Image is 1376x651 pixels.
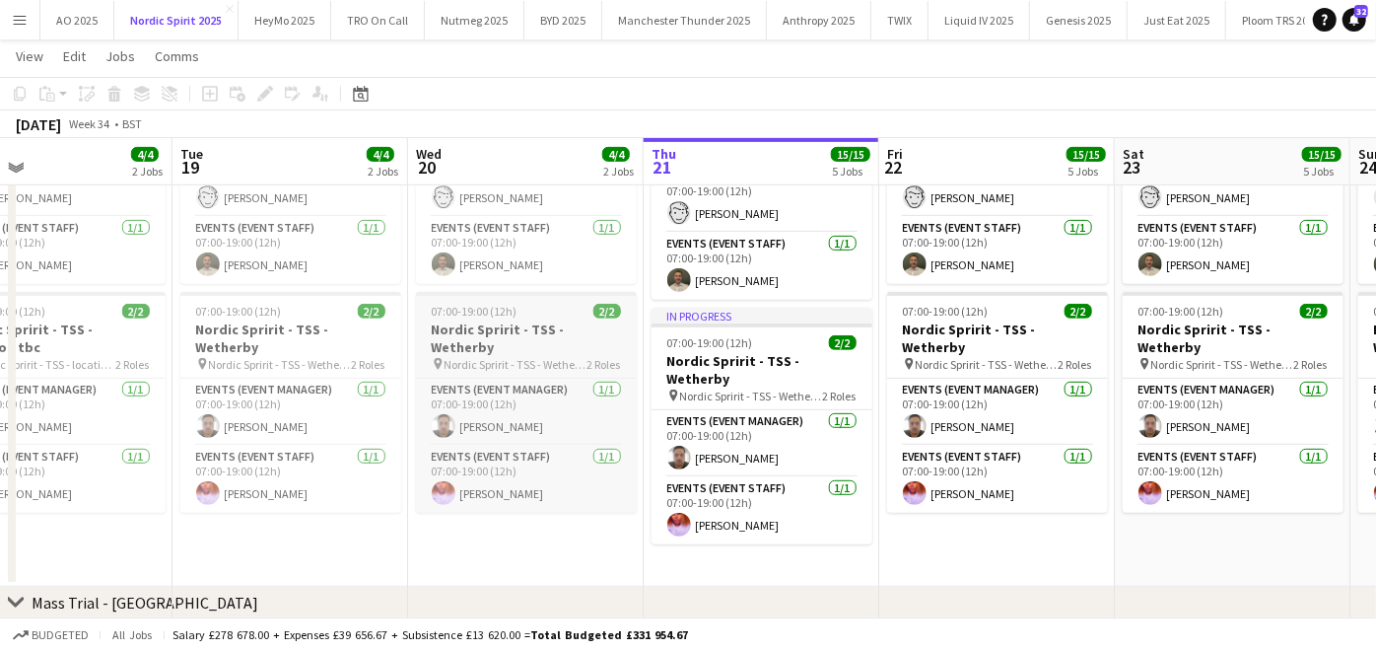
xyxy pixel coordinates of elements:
[147,43,207,69] a: Comms
[116,357,150,372] span: 2 Roles
[903,304,989,319] span: 07:00-19:00 (12h)
[1354,5,1368,18] span: 32
[180,145,203,163] span: Tue
[177,156,203,179] span: 19
[352,357,385,372] span: 2 Roles
[55,43,94,69] a: Edit
[209,357,352,372] span: Nordic Spririt - TSS - Wetherby
[105,47,135,65] span: Jobs
[1123,321,1343,356] h3: Nordic Spririt - TSS - Wetherby
[916,357,1059,372] span: Nordic Spririt - TSS - Wetherby
[98,43,143,69] a: Jobs
[16,114,61,134] div: [DATE]
[652,308,872,324] div: In progress
[1294,357,1328,372] span: 2 Roles
[871,1,929,39] button: TWIX
[767,1,871,39] button: Anthropy 2025
[32,593,258,613] div: Mass Trial - [GEOGRAPHIC_DATA]
[602,147,630,162] span: 4/4
[1303,164,1341,179] div: 5 Jobs
[1342,8,1366,32] a: 32
[887,145,903,163] span: Fri
[122,116,142,131] div: BST
[530,627,688,642] span: Total Budgeted £331 954.67
[884,156,903,179] span: 22
[413,156,442,179] span: 20
[1066,147,1106,162] span: 15/15
[63,47,86,65] span: Edit
[445,357,587,372] span: Nordic Spririt - TSS - Wetherby
[832,164,869,179] div: 5 Jobs
[180,446,401,513] app-card-role: Events (Event Staff)1/107:00-19:00 (12h)[PERSON_NAME]
[823,389,857,403] span: 2 Roles
[32,628,89,642] span: Budgeted
[180,379,401,446] app-card-role: Events (Event Manager)1/107:00-19:00 (12h)[PERSON_NAME]
[10,624,92,646] button: Budgeted
[108,627,156,642] span: All jobs
[180,321,401,356] h3: Nordic Spririt - TSS - Wetherby
[887,321,1108,356] h3: Nordic Spririt - TSS - Wetherby
[887,379,1108,446] app-card-role: Events (Event Manager)1/107:00-19:00 (12h)[PERSON_NAME]
[122,304,150,319] span: 2/2
[416,379,637,446] app-card-role: Events (Event Manager)1/107:00-19:00 (12h)[PERSON_NAME]
[887,292,1108,513] app-job-card: 07:00-19:00 (12h)2/2Nordic Spririt - TSS - Wetherby Nordic Spririt - TSS - Wetherby2 RolesEvents ...
[587,357,621,372] span: 2 Roles
[239,1,331,39] button: HeyMo 2025
[8,43,51,69] a: View
[196,304,282,319] span: 07:00-19:00 (12h)
[180,292,401,513] app-job-card: 07:00-19:00 (12h)2/2Nordic Spririt - TSS - Wetherby Nordic Spririt - TSS - Wetherby2 RolesEvents ...
[425,1,524,39] button: Nutmeg 2025
[667,335,753,350] span: 07:00-19:00 (12h)
[1123,379,1343,446] app-card-role: Events (Event Manager)1/107:00-19:00 (12h)[PERSON_NAME]
[416,217,637,284] app-card-role: Events (Event Staff)1/107:00-19:00 (12h)[PERSON_NAME]
[1065,304,1092,319] span: 2/2
[524,1,602,39] button: BYD 2025
[649,156,676,179] span: 21
[829,335,857,350] span: 2/2
[929,1,1030,39] button: Liquid IV 2025
[652,477,872,544] app-card-role: Events (Event Staff)1/107:00-19:00 (12h)[PERSON_NAME]
[593,304,621,319] span: 2/2
[132,164,163,179] div: 2 Jobs
[1120,156,1144,179] span: 23
[16,47,43,65] span: View
[652,145,676,163] span: Thu
[831,147,870,162] span: 15/15
[602,1,767,39] button: Manchester Thunder 2025
[1123,292,1343,513] app-job-card: 07:00-19:00 (12h)2/2Nordic Spririt - TSS - Wetherby Nordic Spririt - TSS - Wetherby2 RolesEvents ...
[331,1,425,39] button: TRO On Call
[65,116,114,131] span: Week 34
[652,233,872,300] app-card-role: Events (Event Staff)1/107:00-19:00 (12h)[PERSON_NAME]
[1123,217,1343,284] app-card-role: Events (Event Staff)1/107:00-19:00 (12h)[PERSON_NAME]
[131,147,159,162] span: 4/4
[40,1,114,39] button: AO 2025
[1300,304,1328,319] span: 2/2
[1067,164,1105,179] div: 5 Jobs
[358,304,385,319] span: 2/2
[1151,357,1294,372] span: Nordic Spririt - TSS - Wetherby
[652,410,872,477] app-card-role: Events (Event Manager)1/107:00-19:00 (12h)[PERSON_NAME]
[652,352,872,388] h3: Nordic Spririt - TSS - Wetherby
[1059,357,1092,372] span: 2 Roles
[172,627,688,642] div: Salary £278 678.00 + Expenses £39 656.67 + Subsistence £13 620.00 =
[680,389,823,403] span: Nordic Spririt - TSS - Wetherby
[1138,304,1224,319] span: 07:00-19:00 (12h)
[416,446,637,513] app-card-role: Events (Event Staff)1/107:00-19:00 (12h)[PERSON_NAME]
[887,217,1108,284] app-card-role: Events (Event Staff)1/107:00-19:00 (12h)[PERSON_NAME]
[652,308,872,544] app-job-card: In progress07:00-19:00 (12h)2/2Nordic Spririt - TSS - Wetherby Nordic Spririt - TSS - Wetherby2 R...
[367,147,394,162] span: 4/4
[887,446,1108,513] app-card-role: Events (Event Staff)1/107:00-19:00 (12h)[PERSON_NAME]
[416,321,637,356] h3: Nordic Spririt - TSS - Wetherby
[180,217,401,284] app-card-role: Events (Event Staff)1/107:00-19:00 (12h)[PERSON_NAME]
[432,304,517,319] span: 07:00-19:00 (12h)
[1030,1,1128,39] button: Genesis 2025
[416,292,637,513] app-job-card: 07:00-19:00 (12h)2/2Nordic Spririt - TSS - Wetherby Nordic Spririt - TSS - Wetherby2 RolesEvents ...
[1302,147,1342,162] span: 15/15
[1226,1,1337,39] button: Ploom TRS 2025
[652,166,872,233] app-card-role: Events (Event Manager)1/107:00-19:00 (12h)[PERSON_NAME]
[155,47,199,65] span: Comms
